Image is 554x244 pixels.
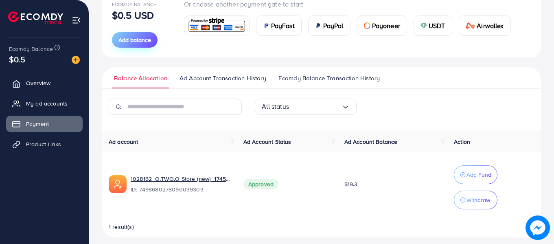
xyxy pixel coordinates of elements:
div: Search for option [255,99,357,115]
img: card [466,22,475,29]
span: Payoneer [372,21,400,31]
img: logo [8,11,63,24]
span: Balance Allocation [114,74,167,83]
p: Add Fund [466,170,491,180]
img: image [526,215,550,240]
a: cardAirwallex [459,15,511,36]
span: Product Links [26,140,61,148]
span: Ad account [109,138,138,146]
span: Ecomdy Balance Transaction History [278,74,380,83]
button: Add balance [112,32,158,48]
button: Withdraw [454,191,497,209]
span: PayFast [271,21,295,31]
a: My ad accounts [6,95,83,112]
span: 1 result(s) [109,223,134,231]
span: PayPal [323,21,344,31]
img: card [187,17,247,34]
span: Ad Account Transaction History [180,74,266,83]
span: $0.5 [9,53,26,65]
span: Action [454,138,470,146]
a: Overview [6,75,83,91]
input: Search for option [289,100,342,113]
span: My ad accounts [26,99,68,108]
a: 1028162_O.TWO.O Store (new)_1745922898267 [131,175,230,183]
p: Withdraw [466,195,490,205]
p: $0.5 USD [112,10,154,20]
img: card [420,22,427,29]
a: cardPayPal [308,15,350,36]
div: <span class='underline'>1028162_O.TWO.O Store (new)_1745922898267</span></br>7498680278090039303 [131,175,230,193]
span: Approved [243,179,278,189]
span: Ad Account Balance [344,138,398,146]
a: Payment [6,116,83,132]
img: card [263,22,269,29]
span: Overview [26,79,50,87]
img: ic-ads-acc.e4c84228.svg [109,175,127,193]
a: card [184,15,250,35]
span: Ecomdy Balance [112,1,156,8]
span: USDT [429,21,445,31]
img: menu [72,15,81,25]
a: cardUSDT [414,15,452,36]
span: Payment [26,120,49,128]
img: card [315,22,322,29]
a: cardPayFast [256,15,302,36]
span: ID: 7498680278090039303 [131,185,230,193]
a: cardPayoneer [357,15,407,36]
button: Add Fund [454,165,497,184]
span: Ecomdy Balance [9,45,53,53]
span: Add balance [118,36,151,44]
a: Product Links [6,136,83,152]
span: Airwallex [477,21,504,31]
img: card [364,22,370,29]
span: $19.3 [344,180,358,188]
span: Ad Account Status [243,138,291,146]
img: image [72,56,80,64]
span: All status [262,100,289,113]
